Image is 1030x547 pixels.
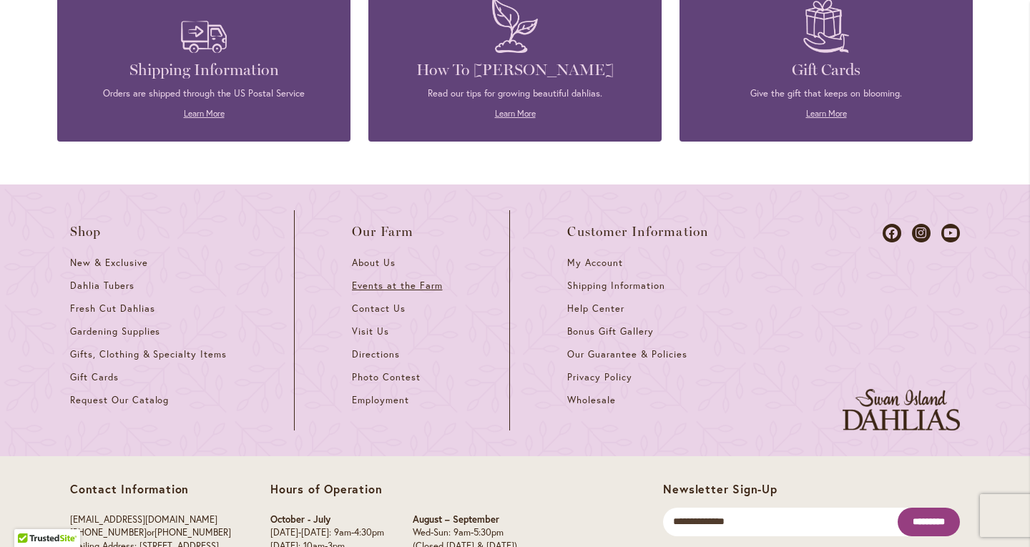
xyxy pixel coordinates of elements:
[70,257,148,269] span: New & Exclusive
[495,108,536,119] a: Learn More
[70,325,160,337] span: Gardening Supplies
[567,371,632,383] span: Privacy Policy
[70,302,155,315] span: Fresh Cut Dahlias
[70,371,119,383] span: Gift Cards
[663,481,777,496] span: Newsletter Sign-Up
[883,224,901,242] a: Dahlias on Facebook
[567,225,709,239] span: Customer Information
[806,108,847,119] a: Learn More
[352,371,421,383] span: Photo Contest
[79,87,329,100] p: Orders are shipped through the US Postal Service
[70,394,169,406] span: Request Our Catalog
[390,87,640,100] p: Read our tips for growing beautiful dahlias.
[270,482,517,496] p: Hours of Operation
[70,348,227,360] span: Gifts, Clothing & Specialty Items
[70,482,231,496] p: Contact Information
[701,60,951,80] h4: Gift Cards
[352,225,413,239] span: Our Farm
[70,280,134,292] span: Dahlia Tubers
[352,325,389,337] span: Visit Us
[567,257,623,269] span: My Account
[352,280,442,292] span: Events at the Farm
[390,60,640,80] h4: How To [PERSON_NAME]
[567,280,664,292] span: Shipping Information
[79,60,329,80] h4: Shipping Information
[352,257,396,269] span: About Us
[184,108,225,119] a: Learn More
[567,302,624,315] span: Help Center
[567,325,653,337] span: Bonus Gift Gallery
[701,87,951,100] p: Give the gift that keeps on blooming.
[567,394,616,406] span: Wholesale
[912,224,931,242] a: Dahlias on Instagram
[352,348,400,360] span: Directions
[941,224,960,242] a: Dahlias on Youtube
[567,348,687,360] span: Our Guarantee & Policies
[352,394,409,406] span: Employment
[70,225,102,239] span: Shop
[352,302,406,315] span: Contact Us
